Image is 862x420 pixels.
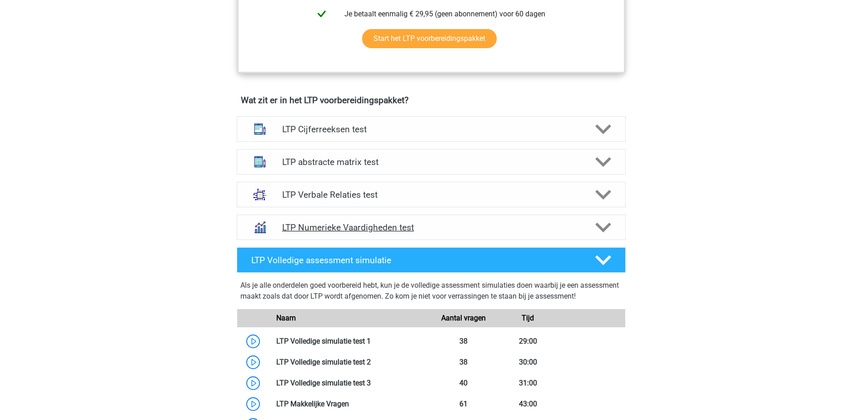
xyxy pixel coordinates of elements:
div: LTP Volledige simulatie test 1 [269,336,431,347]
img: analogieen [248,183,272,206]
img: numeriek redeneren [248,215,272,239]
div: Aantal vragen [431,313,495,324]
a: numeriek redeneren LTP Numerieke Vaardigheden test [233,215,629,240]
img: abstracte matrices [248,150,272,174]
div: Als je alle onderdelen goed voorbereid hebt, kun je de volledige assessment simulaties doen waarb... [240,280,622,305]
h4: Wat zit er in het LTP voorbereidingspakket? [241,95,622,105]
a: analogieen LTP Verbale Relaties test [233,182,629,207]
div: LTP Volledige simulatie test 2 [269,357,431,368]
div: Naam [269,313,431,324]
div: Tijd [496,313,560,324]
a: Start het LTP voorbereidingspakket [362,29,497,48]
h4: LTP abstracte matrix test [282,157,580,167]
a: LTP Volledige assessment simulatie [233,247,629,273]
img: cijferreeksen [248,117,272,141]
a: cijferreeksen LTP Cijferreeksen test [233,116,629,142]
h4: LTP Volledige assessment simulatie [251,255,580,265]
h4: LTP Verbale Relaties test [282,190,580,200]
div: LTP Volledige simulatie test 3 [269,378,431,389]
h4: LTP Cijferreeksen test [282,124,580,135]
div: LTP Makkelijke Vragen [269,399,431,410]
a: abstracte matrices LTP abstracte matrix test [233,149,629,175]
h4: LTP Numerieke Vaardigheden test [282,222,580,233]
